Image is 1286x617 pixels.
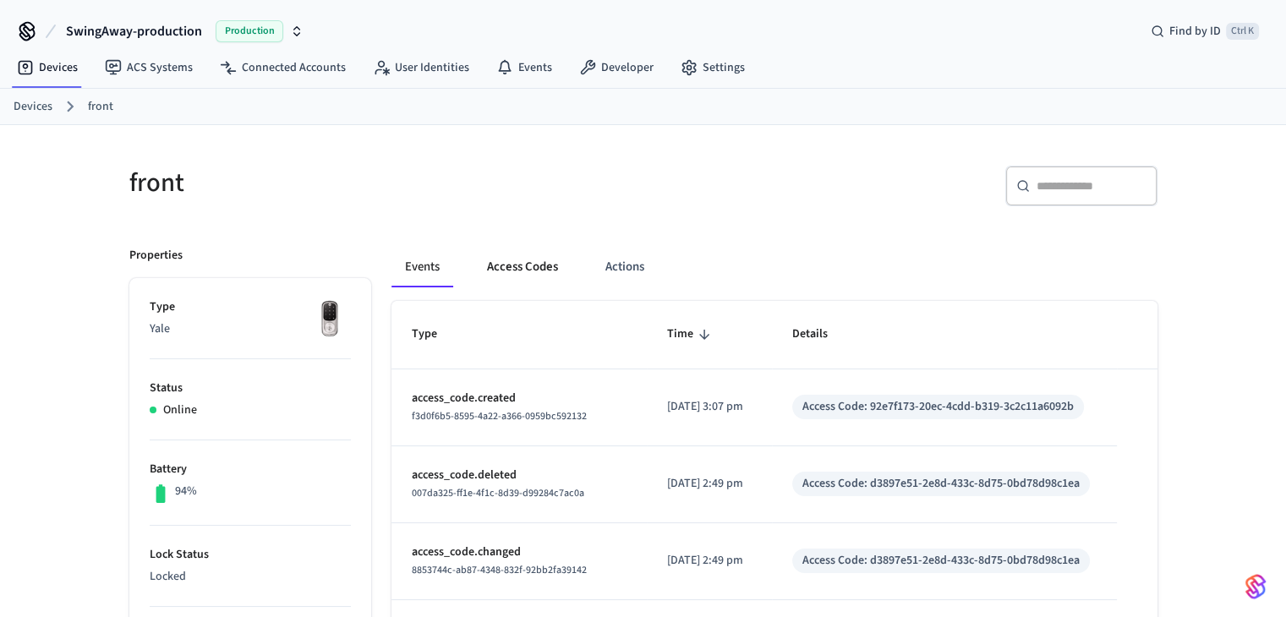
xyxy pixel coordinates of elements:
span: Production [216,20,283,42]
button: Actions [592,247,658,287]
span: 007da325-ff1e-4f1c-8d39-d99284c7ac0a [412,486,584,500]
p: Type [150,298,351,316]
a: Devices [3,52,91,83]
span: Time [667,321,715,347]
p: access_code.created [412,390,627,407]
div: Access Code: d3897e51-2e8d-433c-8d75-0bd78d98c1ea [802,552,1080,570]
div: Find by IDCtrl K [1137,16,1272,46]
a: Devices [14,98,52,116]
a: Events [483,52,566,83]
p: Yale [150,320,351,338]
p: access_code.deleted [412,467,627,484]
p: Locked [150,568,351,586]
p: Properties [129,247,183,265]
p: [DATE] 2:49 pm [667,475,752,493]
a: Settings [667,52,758,83]
div: Access Code: d3897e51-2e8d-433c-8d75-0bd78d98c1ea [802,475,1080,493]
p: Battery [150,461,351,478]
a: Connected Accounts [206,52,359,83]
button: Access Codes [473,247,572,287]
span: SwingAway-production [66,21,202,41]
h5: front [129,166,633,200]
p: access_code.changed [412,543,627,561]
span: Type [412,321,459,347]
p: Lock Status [150,546,351,564]
img: Yale Assure Touchscreen Wifi Smart Lock, Satin Nickel, Front [309,298,351,341]
button: Events [391,247,453,287]
p: Online [163,401,197,419]
img: SeamLogoGradient.69752ec5.svg [1245,573,1266,600]
p: [DATE] 3:07 pm [667,398,752,416]
a: Developer [566,52,667,83]
a: User Identities [359,52,483,83]
a: ACS Systems [91,52,206,83]
p: 94% [175,483,197,500]
span: Find by ID [1169,23,1221,40]
a: front [88,98,113,116]
div: ant example [391,247,1157,287]
span: Details [792,321,850,347]
p: [DATE] 2:49 pm [667,552,752,570]
span: Ctrl K [1226,23,1259,40]
p: Status [150,379,351,397]
span: f3d0f6b5-8595-4a22-a366-0959bc592132 [412,409,587,423]
span: 8853744c-ab87-4348-832f-92bb2fa39142 [412,563,587,577]
div: Access Code: 92e7f173-20ec-4cdd-b319-3c2c11a6092b [802,398,1074,416]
